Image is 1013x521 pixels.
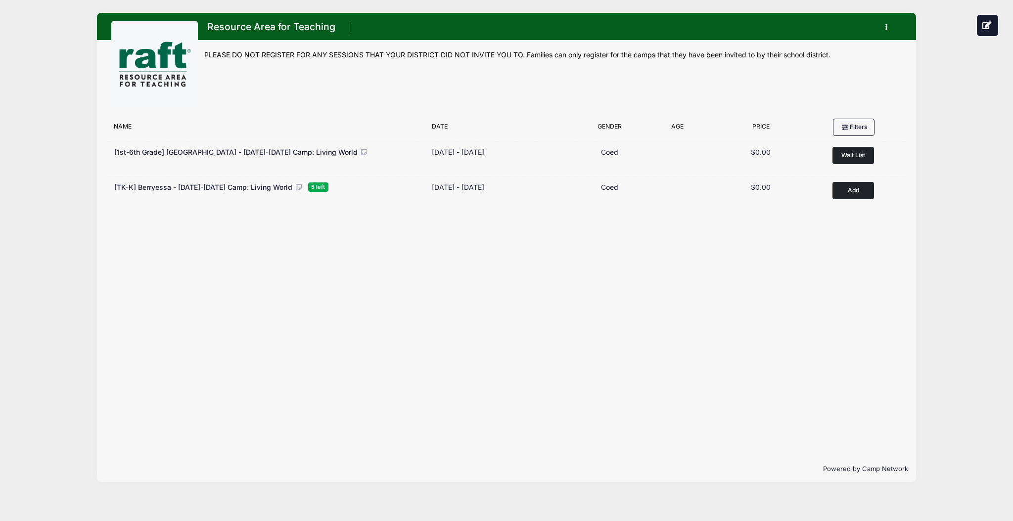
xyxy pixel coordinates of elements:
div: [DATE] - [DATE] [432,147,484,157]
div: Gender [578,122,642,136]
span: 5 left [308,182,328,192]
span: $0.00 [751,183,771,191]
span: Wait List [841,151,865,159]
div: Price [713,122,809,136]
span: [TK-K] Berryessa - [DATE]-[DATE] Camp: Living World [114,183,292,191]
h1: Resource Area for Teaching [204,18,339,36]
span: Coed [601,183,618,191]
button: Filters [833,119,875,135]
div: Date [427,122,578,136]
div: [DATE] - [DATE] [432,182,484,192]
img: logo [117,27,191,101]
span: $0.00 [751,148,771,156]
div: Name [109,122,427,136]
span: Coed [601,148,618,156]
p: Powered by Camp Network [105,464,908,474]
span: [1st-6th Grade] [GEOGRAPHIC_DATA] - [DATE]-[DATE] Camp: Living World [114,148,358,156]
button: Wait List [832,147,874,164]
div: Age [642,122,713,136]
div: PLEASE DO NOT REGISTER FOR ANY SESSIONS THAT YOUR DISTRICT DID NOT INVITE YOU TO. Families can on... [204,50,902,60]
button: Add [832,182,874,199]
